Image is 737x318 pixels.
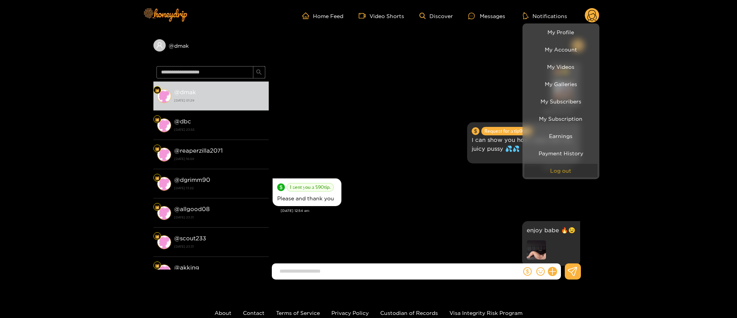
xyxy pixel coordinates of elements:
a: My Subscription [524,112,597,125]
a: Earnings [524,129,597,143]
a: My Galleries [524,77,597,91]
a: My Profile [524,25,597,39]
a: My Videos [524,60,597,73]
button: Log out [524,164,597,177]
a: My Subscribers [524,95,597,108]
a: Payment History [524,147,597,160]
a: My Account [524,43,597,56]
